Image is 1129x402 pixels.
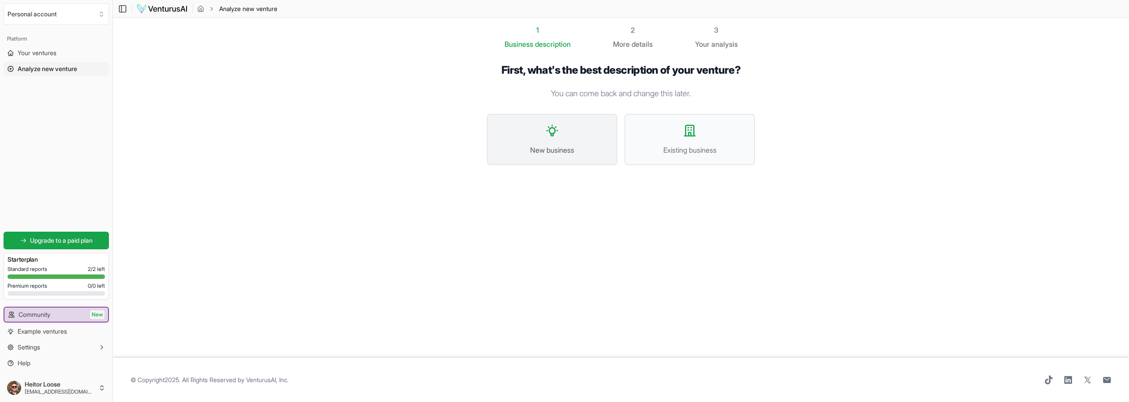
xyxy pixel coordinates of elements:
[711,40,738,49] span: analysis
[18,327,67,336] span: Example ventures
[632,40,653,49] span: details
[4,308,108,322] a: CommunityNew
[25,388,95,395] span: [EMAIL_ADDRESS][DOMAIN_NAME]
[131,376,288,384] span: © Copyright 2025 . All Rights Reserved by .
[634,145,745,155] span: Existing business
[4,377,109,398] button: Heitor Loose[EMAIL_ADDRESS][DOMAIN_NAME]
[624,114,755,165] button: Existing business
[4,340,109,354] button: Settings
[19,310,50,319] span: Community
[197,4,277,13] nav: breadcrumb
[219,4,277,13] span: Analyze new venture
[7,282,47,289] span: Premium reports
[90,310,105,319] span: New
[497,145,608,155] span: New business
[18,343,40,352] span: Settings
[18,359,30,368] span: Help
[4,4,109,25] button: Select an organization
[88,266,105,273] span: 2 / 2 left
[535,40,571,49] span: description
[25,380,95,388] span: Heitor Loose
[695,39,710,49] span: Your
[487,64,755,77] h1: First, what's the best description of your venture?
[18,64,77,73] span: Analyze new venture
[4,62,109,76] a: Analyze new venture
[18,49,56,57] span: Your ventures
[4,32,109,46] div: Platform
[487,87,755,100] p: You can come back and change this later.
[613,25,653,35] div: 2
[7,255,105,264] h3: Starter plan
[88,282,105,289] span: 0 / 0 left
[4,324,109,338] a: Example ventures
[7,266,47,273] span: Standard reports
[695,25,738,35] div: 3
[505,25,571,35] div: 1
[30,236,93,245] span: Upgrade to a paid plan
[246,376,287,383] a: VenturusAI, Inc
[4,46,109,60] a: Your ventures
[4,232,109,249] a: Upgrade to a paid plan
[4,356,109,370] a: Help
[7,381,21,395] img: ACg8ocKPUtKFupycpYbJ-5xkEmZwcIw7rOhWRihSj9up-as1APxcc-we=s96-c
[505,39,533,49] span: Business
[613,39,630,49] span: More
[487,114,617,165] button: New business
[136,4,188,14] img: logo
